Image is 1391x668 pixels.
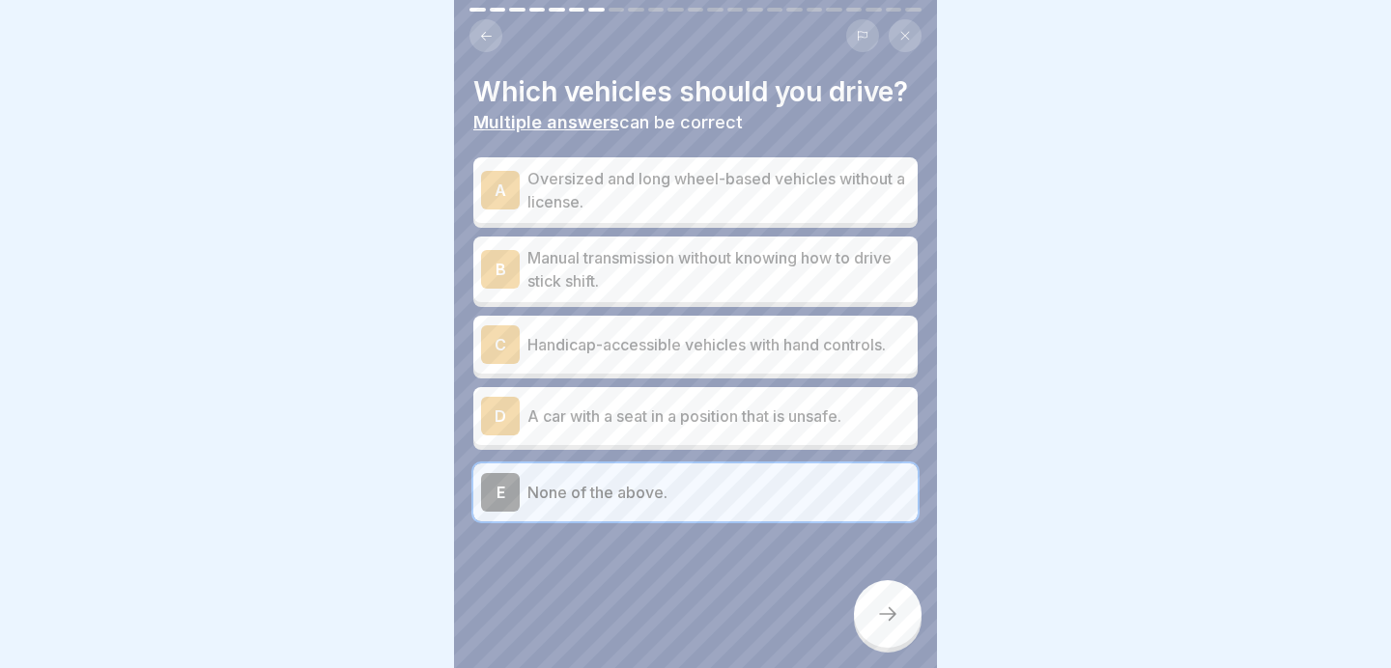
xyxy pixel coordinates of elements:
p: A car with a seat in a position that is unsafe. [527,404,910,428]
div: D [481,397,520,435]
h4: Which vehicles should you drive? [473,75,918,108]
div: C [481,325,520,364]
p: can be correct [473,112,918,133]
div: B [481,250,520,289]
p: Handicap-accessible vehicles with hand controls. [527,333,910,356]
b: Multiple answers [473,112,619,132]
p: Oversized and long wheel-based vehicles without a license. [527,167,910,213]
p: None of the above. [527,481,910,504]
div: A [481,171,520,209]
div: E [481,473,520,512]
p: Manual transmission without knowing how to drive stick shift. [527,246,910,292]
